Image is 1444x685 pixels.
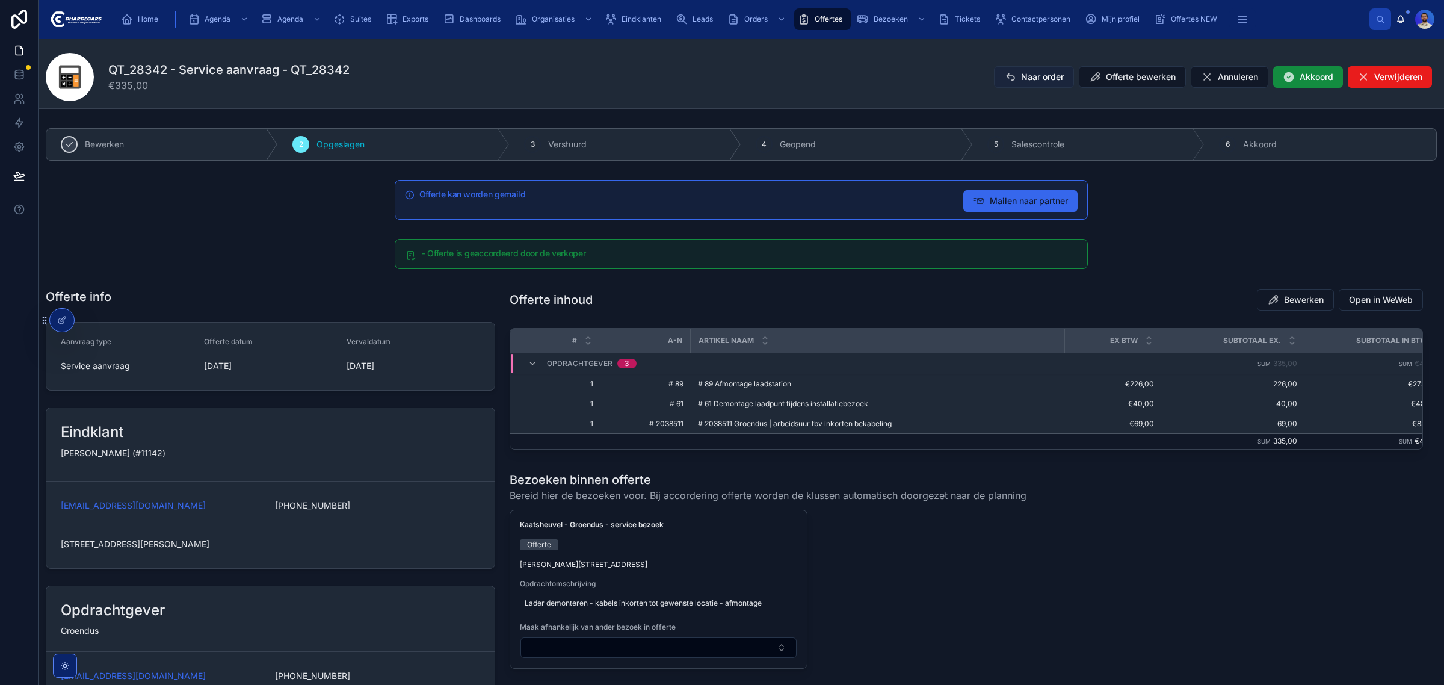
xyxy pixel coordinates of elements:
[108,61,350,78] h1: QT_28342 - Service aanvraag - QT_28342
[794,8,851,30] a: Offertes
[991,8,1079,30] a: Contactpersonen
[547,359,612,368] span: Opdrachtgever
[520,560,797,569] span: [PERSON_NAME][STREET_ADDRESS]
[61,337,111,346] span: Aanvraag type
[1168,399,1297,409] span: 40,00
[1415,359,1443,368] span: €405,35
[1257,289,1334,311] button: Bewerken
[61,538,480,550] span: [STREET_ADDRESS][PERSON_NAME]
[520,637,797,658] button: Select Button
[698,419,892,429] span: # 2038511 Groendus | arbeidsuur tbv inkorten bekabeling
[299,140,303,149] span: 2
[548,138,587,150] span: Verstuurd
[622,14,661,24] span: Eindklanten
[330,8,380,30] a: Suites
[511,8,599,30] a: Organisaties
[1218,71,1258,83] span: Annuleren
[1168,379,1297,389] span: 226,00
[698,379,791,389] span: # 89 Afmontage laadstation
[525,419,593,429] span: 1
[350,14,371,24] span: Suites
[532,14,575,24] span: Organisaties
[963,190,1078,212] button: Mailen naar partner
[61,500,206,512] a: [EMAIL_ADDRESS][DOMAIN_NAME]
[138,14,158,24] span: Home
[1399,438,1412,445] small: Sum
[111,6,1369,33] div: scrollable content
[1273,66,1343,88] button: Akkoord
[698,399,868,409] span: # 61 Demontage laadpunt tijdens installatiebezoek
[1305,379,1436,389] span: €273,46
[48,10,102,29] img: App logo
[61,360,130,372] span: Service aanvraag
[204,337,253,346] span: Offerte datum
[531,140,535,149] span: 3
[525,598,792,608] span: Lader demonteren - kabels inkorten tot gewenste locatie - afmontage
[1072,399,1154,409] span: €40,00
[1305,419,1436,429] span: €83,49
[625,359,629,368] div: 3
[525,399,593,409] span: 1
[1243,138,1277,150] span: Akkoord
[1300,71,1333,83] span: Akkoord
[85,138,124,150] span: Bewerken
[699,336,754,346] span: Artikel naam
[520,520,664,529] strong: Kaatsheuvel - Groendus - service bezoek
[1081,8,1148,30] a: Mijn profiel
[1305,399,1436,409] span: €48,40
[668,336,682,346] span: A-N
[1110,336,1138,346] span: Ex BTW
[277,14,303,24] span: Agenda
[46,288,111,305] h1: Offerte info
[601,8,670,30] a: Eindklanten
[1257,361,1271,367] small: Sum
[1106,71,1176,83] span: Offerte bewerken
[608,419,683,429] span: # 2038511
[527,539,551,550] div: Offerte
[672,8,721,30] a: Leads
[1374,71,1422,83] span: Verwijderen
[520,622,797,632] span: Maak afhankelijk van ander bezoek in offerte
[275,500,480,512] span: [PHONE_NUMBER]
[1273,359,1297,368] span: 335,00
[1072,379,1154,389] span: €226,00
[1356,336,1427,346] span: Subtotaal in BTW
[61,601,165,620] h2: Opdrachtgever
[1150,8,1226,30] a: Offertes NEW
[61,670,206,682] a: [EMAIL_ADDRESS][DOMAIN_NAME]
[1415,436,1443,445] span: €405,35
[1223,336,1281,346] span: Subtotaal ex.
[990,195,1068,207] span: Mailen naar partner
[693,14,713,24] span: Leads
[1339,289,1423,311] button: Open in WeWeb
[1399,361,1412,367] small: Sum
[205,14,230,24] span: Agenda
[994,140,998,149] span: 5
[1102,14,1140,24] span: Mijn profiel
[61,423,123,442] h2: Eindklant
[316,138,365,150] span: Opgeslagen
[762,140,767,149] span: 4
[382,8,437,30] a: Exports
[955,14,980,24] span: Tickets
[520,579,797,589] span: Opdrachtomschrijving
[744,14,768,24] span: Orders
[1072,419,1154,429] span: €69,00
[117,8,167,30] a: Home
[347,360,480,372] span: [DATE]
[510,488,1026,503] span: Bereid hier de bezoeken voor. Bij accordering offerte worden de klussen automatisch doorgezet naa...
[780,138,816,150] span: Geopend
[61,447,480,459] p: [PERSON_NAME] (#11142)
[608,399,683,409] span: # 61
[184,8,255,30] a: Agenda
[608,379,683,389] span: # 89
[460,14,501,24] span: Dashboards
[994,66,1074,88] button: Naar order
[510,471,1026,488] h1: Bezoeken binnen offerte
[439,8,509,30] a: Dashboards
[815,14,842,24] span: Offertes
[1284,294,1324,306] span: Bewerken
[1349,294,1413,306] span: Open in WeWeb
[419,190,954,199] h5: Offerte kan worden gemaild
[275,670,480,682] span: [PHONE_NUMBER]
